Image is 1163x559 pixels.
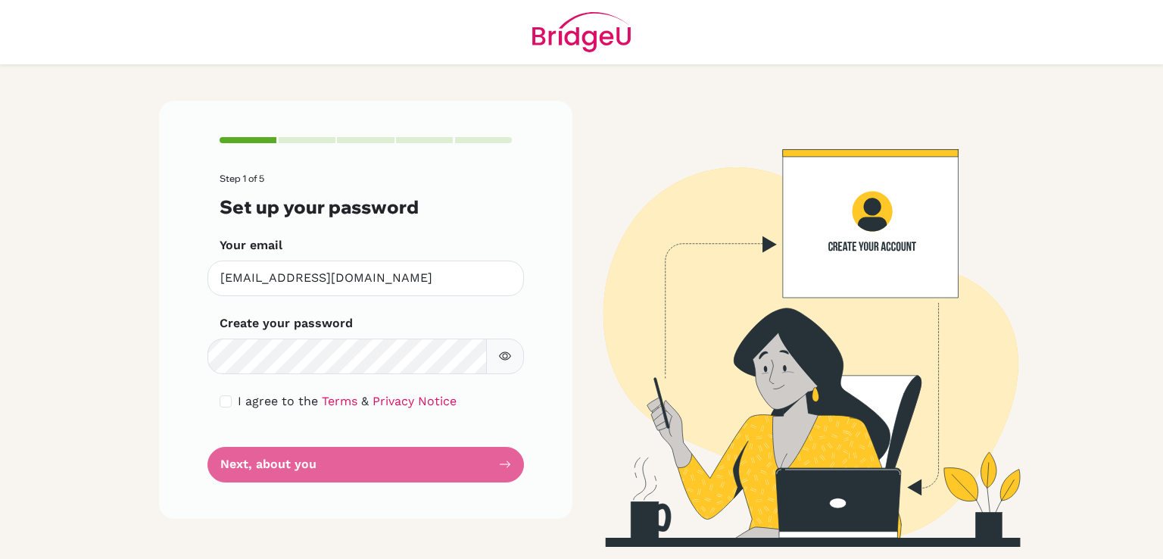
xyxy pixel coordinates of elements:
span: Step 1 of 5 [220,173,264,184]
label: Create your password [220,314,353,333]
span: I agree to the [238,394,318,408]
span: & [361,394,369,408]
label: Your email [220,236,282,255]
input: Insert your email* [207,261,524,296]
a: Terms [322,394,357,408]
a: Privacy Notice [373,394,457,408]
h3: Set up your password [220,196,512,218]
